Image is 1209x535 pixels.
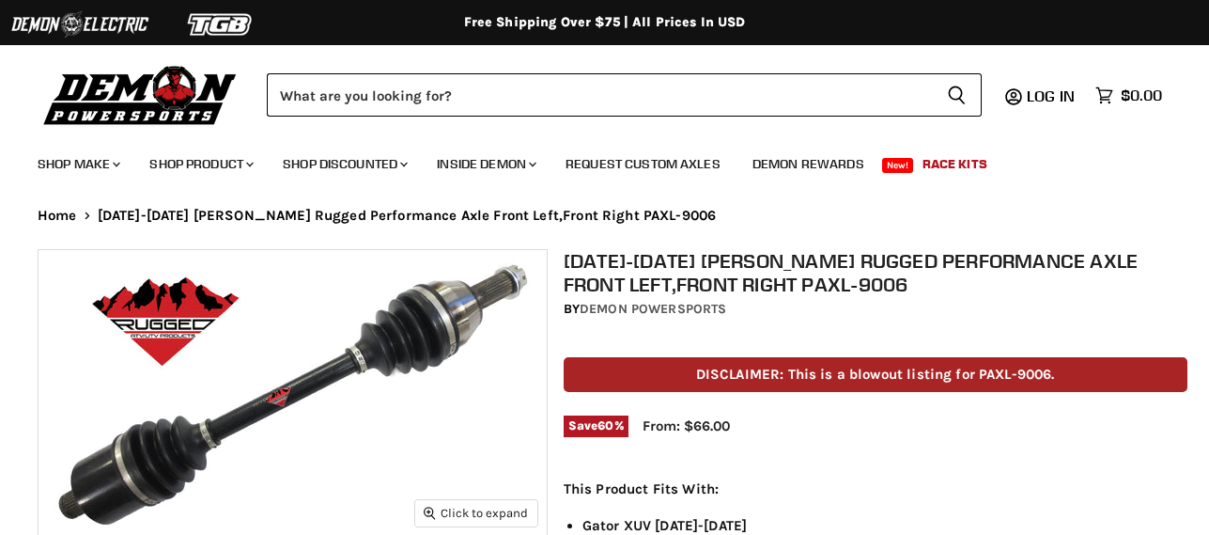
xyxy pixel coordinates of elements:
span: $0.00 [1121,87,1162,104]
input: Search [267,73,932,117]
a: Demon Powersports [580,301,726,317]
img: TGB Logo 2 [150,7,291,42]
a: Race Kits [908,145,1001,183]
a: Shop Product [135,145,265,183]
p: This Product Fits With: [564,478,1187,500]
button: Search [932,73,982,117]
span: [DATE]-[DATE] [PERSON_NAME] Rugged Performance Axle Front Left,Front Right PAXL-9006 [98,208,717,224]
a: Demon Rewards [738,145,878,183]
img: Demon Electric Logo 2 [9,7,150,42]
a: Home [38,208,77,224]
span: Click to expand [424,506,528,520]
img: Demon Powersports [38,61,243,128]
span: New! [882,158,914,173]
span: Save % [564,416,628,436]
span: 60 [597,418,613,433]
a: Log in [1018,87,1086,104]
h1: [DATE]-[DATE] [PERSON_NAME] Rugged Performance Axle Front Left,Front Right PAXL-9006 [564,249,1187,296]
div: by [564,299,1187,320]
span: From: $66.00 [643,417,730,434]
a: Request Custom Axles [551,145,735,183]
form: Product [267,73,982,117]
span: Log in [1027,87,1075,105]
a: Shop Discounted [269,145,419,183]
ul: Main menu [23,137,1157,183]
a: Shop Make [23,145,132,183]
a: $0.00 [1086,82,1171,109]
a: Inside Demon [423,145,548,183]
button: Click to expand [415,500,537,526]
p: DISCLAIMER: This is a blowout listing for PAXL-9006. [564,357,1187,392]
